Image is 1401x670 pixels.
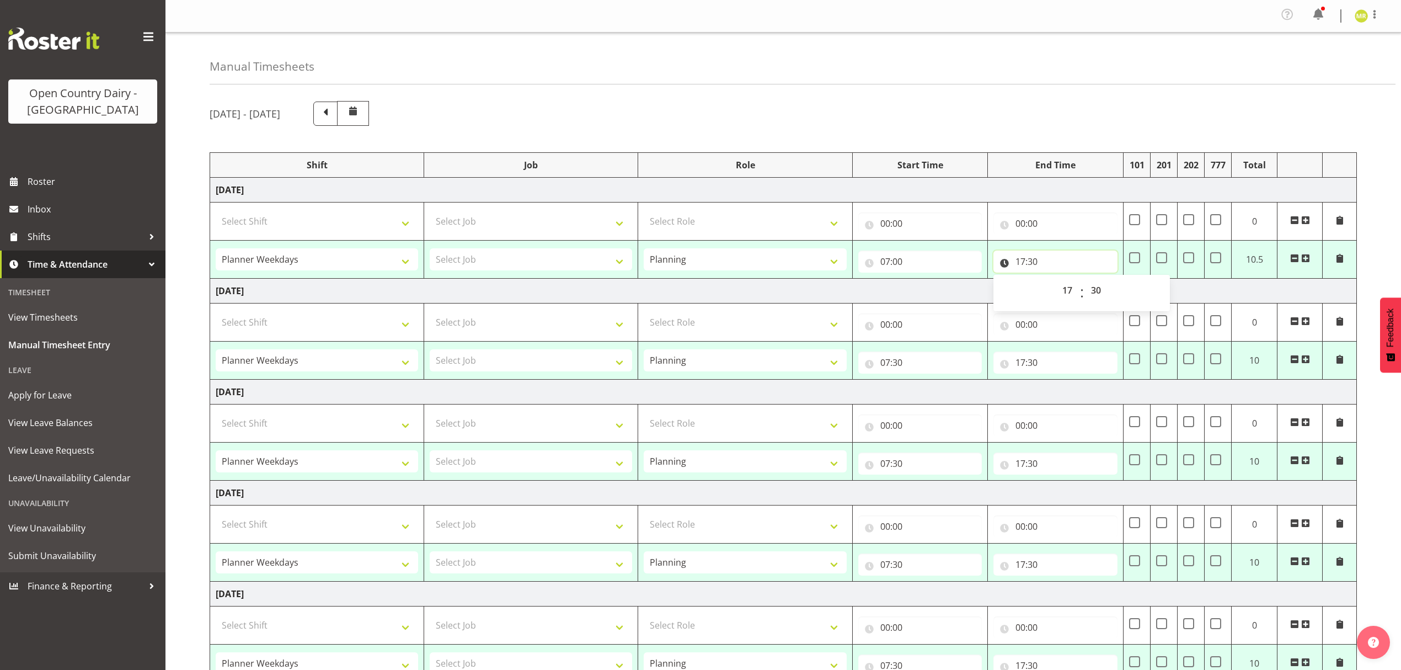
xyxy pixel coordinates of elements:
input: Click to select... [993,313,1117,336]
a: Leave/Unavailability Calendar [3,464,163,492]
span: Inbox [28,201,160,217]
a: View Timesheets [3,304,163,331]
span: View Leave Balances [8,414,157,431]
span: View Timesheets [8,309,157,326]
td: [DATE] [210,582,1357,607]
img: help-xxl-2.png [1368,637,1379,648]
a: Submit Unavailability [3,542,163,570]
a: View Unavailability [3,514,163,542]
td: 10.5 [1232,241,1277,279]
input: Click to select... [858,212,982,235]
div: Job [430,158,632,172]
input: Click to select... [858,453,982,475]
img: mikayla-rangi7450.jpg [1355,9,1368,23]
div: Role [644,158,846,172]
input: Click to select... [993,352,1117,374]
td: [DATE] [210,279,1357,304]
input: Click to select... [858,515,982,538]
span: Finance & Reporting [28,578,143,594]
input: Click to select... [993,554,1117,576]
div: Open Country Dairy - [GEOGRAPHIC_DATA] [19,85,146,118]
span: : [1080,279,1084,307]
div: Start Time [858,158,982,172]
input: Click to select... [858,414,982,437]
div: 202 [1183,158,1199,172]
td: 0 [1232,506,1277,544]
td: 0 [1232,203,1277,241]
a: Manual Timesheet Entry [3,331,163,359]
a: Apply for Leave [3,381,163,409]
input: Click to select... [993,251,1117,273]
input: Click to select... [993,453,1117,475]
td: [DATE] [210,481,1357,506]
input: Click to select... [858,616,982,639]
input: Click to select... [858,554,982,576]
h4: Manual Timesheets [210,60,314,73]
td: 10 [1232,342,1277,380]
input: Click to select... [993,414,1117,437]
a: View Leave Balances [3,409,163,437]
input: Click to select... [993,515,1117,538]
div: End Time [993,158,1117,172]
span: Leave/Unavailability Calendar [8,470,157,486]
input: Click to select... [993,616,1117,639]
input: Click to select... [993,212,1117,235]
span: Feedback [1386,309,1395,347]
div: Unavailability [3,492,163,514]
div: 101 [1129,158,1145,172]
button: Feedback - Show survey [1380,297,1401,373]
span: Time & Attendance [28,256,143,273]
span: Submit Unavailability [8,547,157,564]
td: 0 [1232,304,1277,342]
span: Shifts [28,228,143,245]
span: View Unavailability [8,520,157,536]
span: Manual Timesheet Entry [8,337,157,353]
img: Rosterit website logo [8,28,99,50]
td: [DATE] [210,178,1357,203]
span: Roster [28,173,160,190]
td: 10 [1232,544,1277,582]
div: Total [1237,158,1271,172]
input: Click to select... [858,313,982,336]
div: 777 [1210,158,1226,172]
div: 201 [1156,158,1172,172]
span: Apply for Leave [8,387,157,403]
input: Click to select... [858,352,982,374]
td: 10 [1232,443,1277,481]
input: Click to select... [858,251,982,273]
td: [DATE] [210,380,1357,405]
div: Leave [3,359,163,381]
span: View Leave Requests [8,442,157,459]
td: 0 [1232,607,1277,645]
a: View Leave Requests [3,437,163,464]
div: Shift [216,158,418,172]
h5: [DATE] - [DATE] [210,108,280,120]
td: 0 [1232,405,1277,443]
div: Timesheet [3,281,163,304]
